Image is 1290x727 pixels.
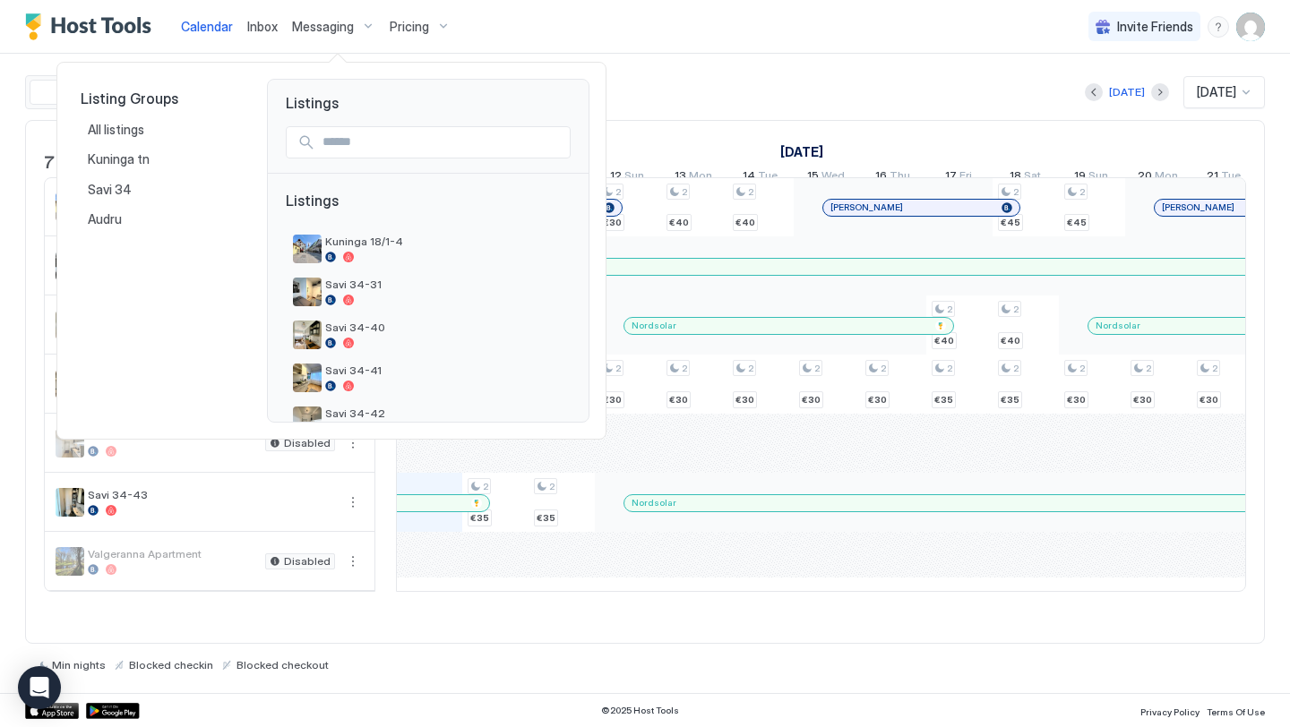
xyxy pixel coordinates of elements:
[293,235,322,263] div: listing image
[325,235,563,248] span: Kuninga 18/1-4
[315,127,570,158] input: Input Field
[88,151,152,167] span: Kuninga tn
[325,278,563,291] span: Savi 34-31
[88,211,125,227] span: Audru
[286,192,571,227] span: Listings
[293,363,322,392] div: listing image
[268,80,589,112] span: Listings
[88,122,147,138] span: All listings
[293,321,322,349] div: listing image
[293,406,322,435] div: listing image
[81,90,238,107] span: Listing Groups
[18,666,61,709] div: Open Intercom Messenger
[325,363,563,377] span: Savi 34-41
[325,321,563,334] span: Savi 34-40
[88,182,134,198] span: Savi 34
[293,278,322,306] div: listing image
[325,406,563,420] span: Savi 34-42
